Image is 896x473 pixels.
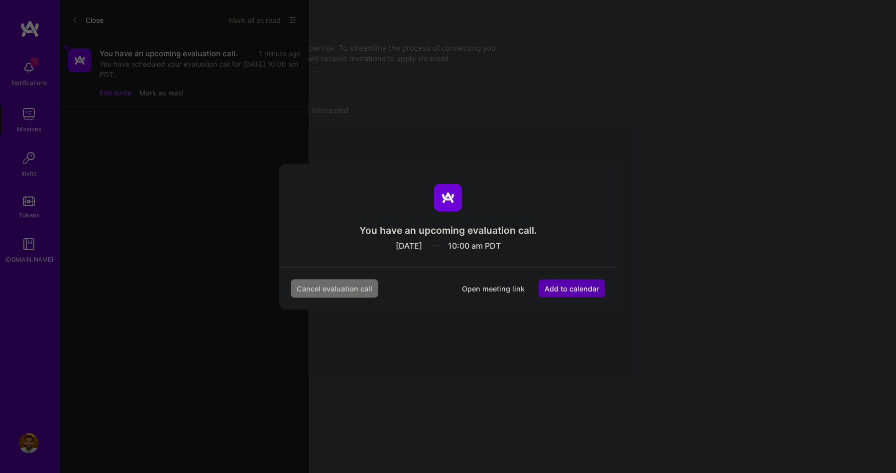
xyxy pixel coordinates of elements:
img: aTeam logo [434,184,462,211]
i: icon Close [600,178,606,184]
button: Cancel evaluation call [291,279,378,297]
button: Add to calendar [539,279,605,297]
div: modal [279,164,617,309]
button: Open meeting link [456,279,531,297]
div: You have an upcoming evaluation call. [359,223,537,236]
div: [DATE] 10:00 am PDT [359,236,537,251]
